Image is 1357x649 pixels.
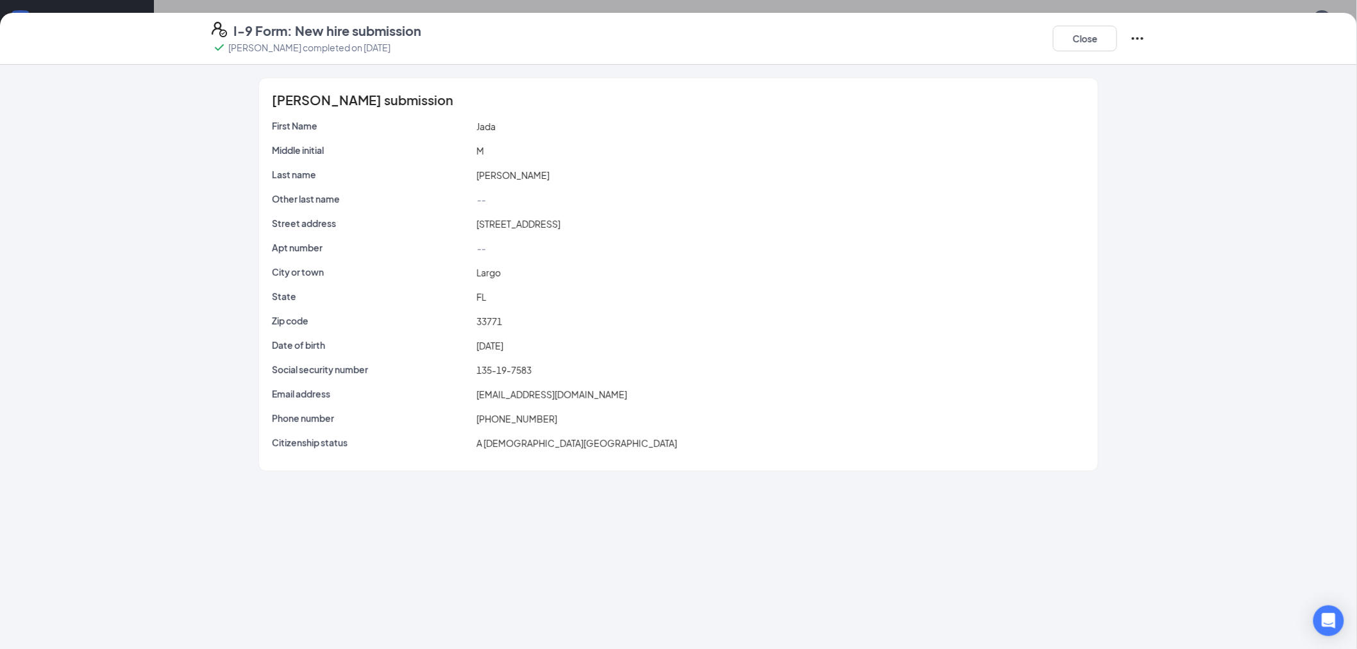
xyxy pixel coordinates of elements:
[272,363,471,376] p: Social security number
[272,265,471,278] p: City or town
[476,218,560,230] span: [STREET_ADDRESS]
[272,412,471,425] p: Phone number
[476,389,627,400] span: [EMAIL_ADDRESS][DOMAIN_NAME]
[476,340,503,351] span: [DATE]
[272,339,471,351] p: Date of birth
[1130,31,1145,46] svg: Ellipses
[212,22,227,37] svg: FormI9EVerifyIcon
[272,290,471,303] p: State
[272,94,453,106] span: [PERSON_NAME] submission
[272,144,471,156] p: Middle initial
[272,387,471,400] p: Email address
[476,413,557,425] span: [PHONE_NUMBER]
[1313,605,1344,636] div: Open Intercom Messenger
[476,437,677,449] span: A [DEMOGRAPHIC_DATA][GEOGRAPHIC_DATA]
[272,436,471,449] p: Citizenship status
[272,217,471,230] p: Street address
[272,314,471,327] p: Zip code
[1053,26,1117,51] button: Close
[476,364,532,376] span: 135-19-7583
[233,22,421,40] h4: I-9 Form: New hire submission
[272,168,471,181] p: Last name
[272,192,471,205] p: Other last name
[476,316,502,327] span: 33771
[476,242,485,254] span: --
[476,291,486,303] span: FL
[476,145,484,156] span: M
[476,194,485,205] span: --
[272,241,471,254] p: Apt number
[228,41,391,54] p: [PERSON_NAME] completed on [DATE]
[476,267,501,278] span: Largo
[476,169,550,181] span: [PERSON_NAME]
[212,40,227,55] svg: Checkmark
[476,121,496,132] span: Jada
[272,119,471,132] p: First Name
